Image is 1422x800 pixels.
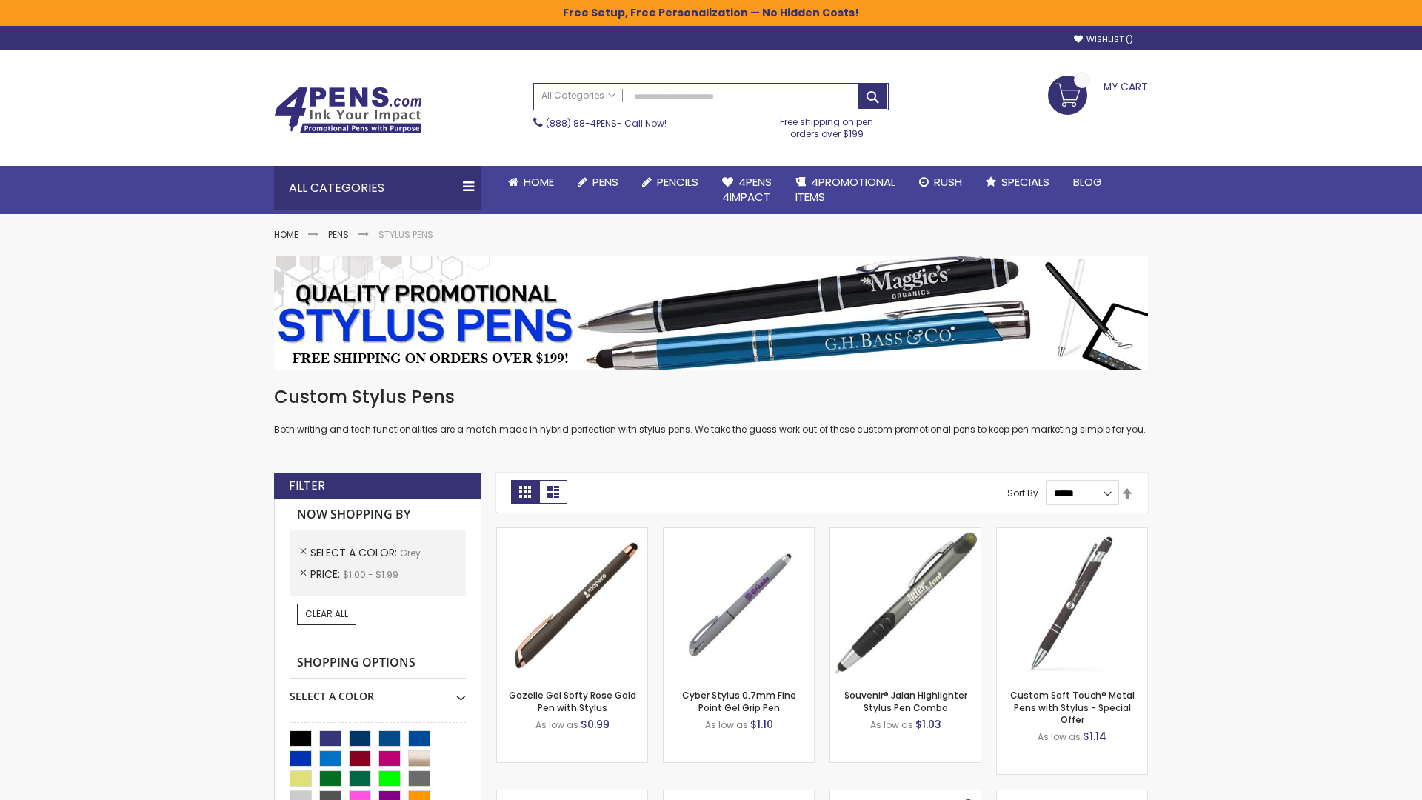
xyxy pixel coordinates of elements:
[378,228,433,241] strong: Stylus Pens
[722,174,772,204] span: 4Pens 4impact
[534,84,623,108] a: All Categories
[289,478,325,494] strong: Filter
[784,166,907,214] a: 4PROMOTIONALITEMS
[1061,166,1114,199] a: Blog
[997,527,1147,540] a: Custom Soft Touch® Metal Pens with Stylus-Grey
[290,647,466,679] strong: Shopping Options
[630,166,710,199] a: Pencils
[274,256,1148,370] img: Stylus Pens
[290,679,466,704] div: Select A Color
[657,174,698,190] span: Pencils
[765,110,889,140] div: Free shipping on pen orders over $199
[1083,729,1106,744] span: $1.14
[328,228,349,241] a: Pens
[274,385,1148,409] h1: Custom Stylus Pens
[1073,174,1102,190] span: Blog
[343,568,398,581] span: $1.00 - $1.99
[497,527,647,540] a: Gazelle Gel Softy Rose Gold Pen with Stylus-Grey
[566,166,630,199] a: Pens
[750,717,773,732] span: $1.10
[1010,689,1135,725] a: Custom Soft Touch® Metal Pens with Stylus - Special Offer
[830,528,981,679] img: Souvenir® Jalan Highlighter Stylus Pen Combo-Grey
[664,527,814,540] a: Cyber Stylus 0.7mm Fine Point Gel Grip Pen-Grey
[1038,730,1081,743] span: As low as
[592,174,618,190] span: Pens
[535,719,578,731] span: As low as
[870,719,913,731] span: As low as
[934,174,962,190] span: Rush
[496,166,566,199] a: Home
[1001,174,1049,190] span: Specials
[541,90,615,101] span: All Categories
[274,228,298,241] a: Home
[907,166,974,199] a: Rush
[509,689,636,713] a: Gazelle Gel Softy Rose Gold Pen with Stylus
[274,385,1148,436] div: Both writing and tech functionalities are a match made in hybrid perfection with stylus pens. We ...
[274,87,422,134] img: 4Pens Custom Pens and Promotional Products
[830,527,981,540] a: Souvenir® Jalan Highlighter Stylus Pen Combo-Grey
[1074,34,1133,45] a: Wishlist
[795,174,895,204] span: 4PROMOTIONAL ITEMS
[524,174,554,190] span: Home
[290,499,466,530] strong: Now Shopping by
[400,547,421,559] span: Grey
[497,528,647,679] img: Gazelle Gel Softy Rose Gold Pen with Stylus-Grey
[974,166,1061,199] a: Specials
[705,719,748,731] span: As low as
[310,567,343,581] span: Price
[546,117,667,130] span: - Call Now!
[1007,487,1038,499] label: Sort By
[844,689,967,713] a: Souvenir® Jalan Highlighter Stylus Pen Combo
[581,717,610,732] span: $0.99
[710,166,784,214] a: 4Pens4impact
[664,528,814,679] img: Cyber Stylus 0.7mm Fine Point Gel Grip Pen-Grey
[310,545,400,560] span: Select A Color
[511,480,539,504] strong: Grid
[274,166,481,210] div: All Categories
[297,604,356,624] a: Clear All
[546,117,617,130] a: (888) 88-4PENS
[682,689,796,713] a: Cyber Stylus 0.7mm Fine Point Gel Grip Pen
[305,607,348,620] span: Clear All
[997,528,1147,679] img: Custom Soft Touch® Metal Pens with Stylus-Grey
[915,717,941,732] span: $1.03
